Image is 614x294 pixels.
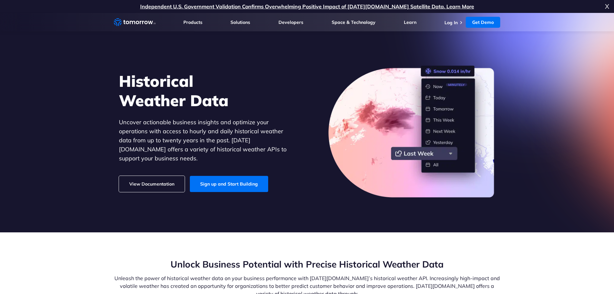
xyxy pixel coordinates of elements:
[119,71,296,110] h1: Historical Weather Data
[466,17,500,28] a: Get Demo
[404,19,416,25] a: Learn
[114,17,156,27] a: Home link
[190,176,268,192] a: Sign up and Start Building
[140,3,474,10] a: Independent U.S. Government Validation Confirms Overwhelming Positive Impact of [DATE][DOMAIN_NAM...
[278,19,303,25] a: Developers
[183,19,202,25] a: Products
[119,176,185,192] a: View Documentation
[332,19,375,25] a: Space & Technology
[230,19,250,25] a: Solutions
[114,258,501,270] h2: Unlock Business Potential with Precise Historical Weather Data
[119,118,296,163] p: Uncover actionable business insights and optimize your operations with access to hourly and daily...
[444,20,458,25] a: Log In
[328,66,495,198] img: historical-weather-data.png.webp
